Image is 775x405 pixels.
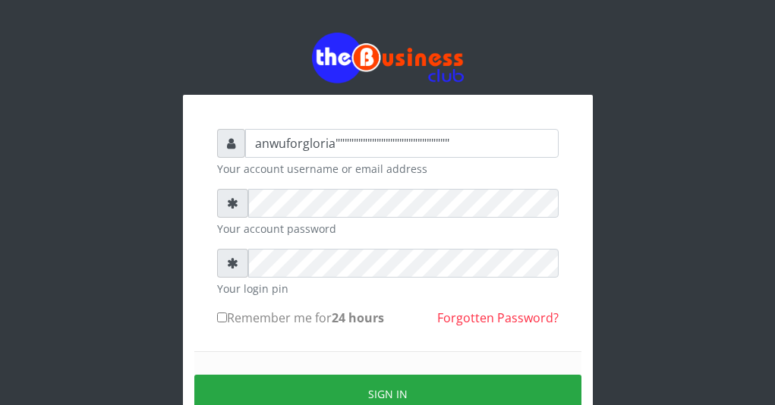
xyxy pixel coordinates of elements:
[217,281,559,297] small: Your login pin
[437,309,559,326] a: Forgotten Password?
[245,129,559,158] input: Username or email address
[332,309,384,326] b: 24 hours
[217,312,227,322] input: Remember me for24 hours
[217,161,559,177] small: Your account username or email address
[217,221,559,237] small: Your account password
[217,309,384,327] label: Remember me for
